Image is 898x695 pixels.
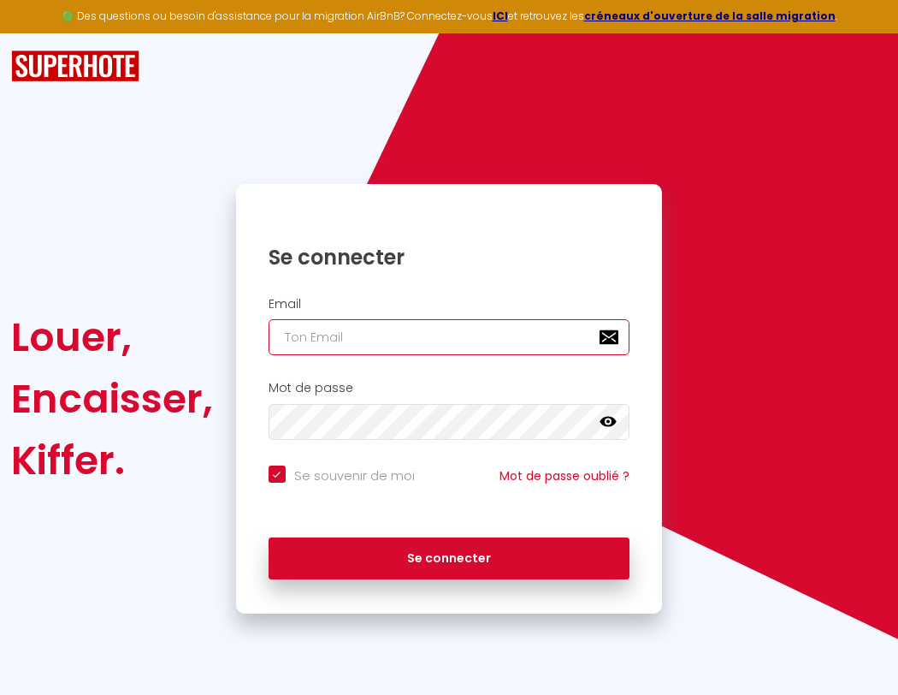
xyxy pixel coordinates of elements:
[499,467,629,484] a: Mot de passe oublié ?
[11,368,213,430] div: Encaisser,
[11,50,139,82] img: SuperHote logo
[493,9,508,23] a: ICI
[11,306,213,368] div: Louer,
[11,430,213,491] div: Kiffer.
[269,297,630,312] h2: Email
[269,319,630,355] input: Ton Email
[269,381,630,395] h2: Mot de passe
[269,538,630,580] button: Se connecter
[14,7,65,58] button: Ouvrir le widget de chat LiveChat
[269,244,630,270] h1: Se connecter
[584,9,836,23] a: créneaux d'ouverture de la salle migration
